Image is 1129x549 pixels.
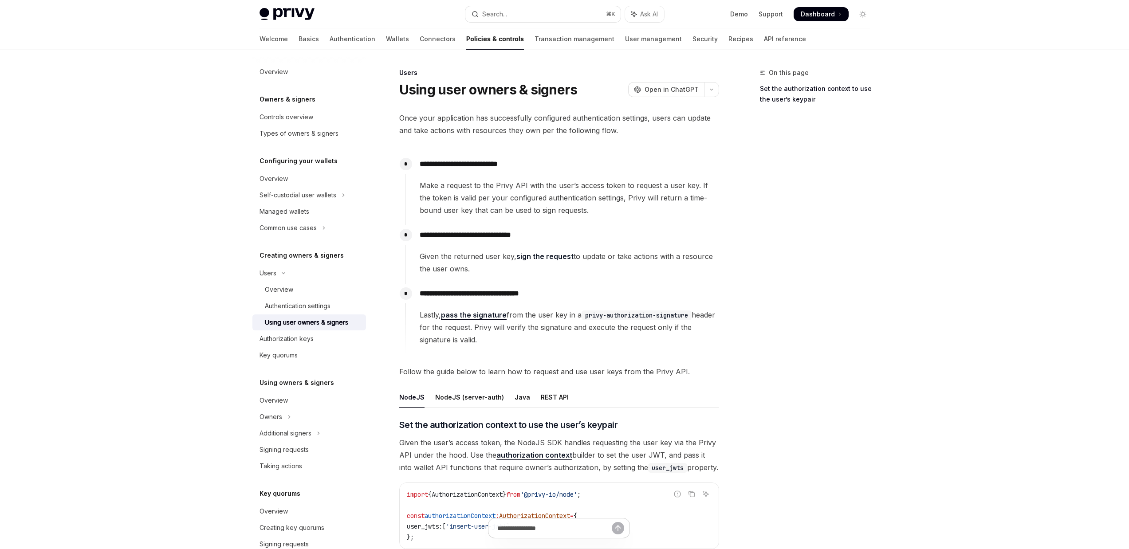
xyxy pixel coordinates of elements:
span: { [574,512,577,520]
a: Security [692,28,718,50]
span: AuthorizationContext [432,490,503,498]
button: Report incorrect code [672,488,683,500]
h5: Owners & signers [260,94,315,105]
button: Copy the contents from the code block [686,488,697,500]
a: Authentication settings [252,298,366,314]
span: Set the authorization context to use the user’s keypair [399,419,618,431]
div: REST API [541,387,569,408]
img: light logo [260,8,315,20]
span: '@privy-io/node' [520,490,577,498]
a: Types of owners & signers [252,125,366,141]
a: sign the request [516,252,574,261]
a: Managed wallets [252,204,366,220]
div: Common use cases [260,223,317,233]
button: Send message [612,522,624,534]
div: Self-custodial user wallets [260,190,336,200]
button: Open search [465,6,621,22]
div: NodeJS [399,387,425,408]
a: Overview [252,171,366,187]
span: On this page [769,67,809,78]
a: Using user owners & signers [252,314,366,330]
span: Follow the guide below to learn how to request and use user keys from the Privy API. [399,365,719,378]
div: Additional signers [260,428,311,439]
div: Overview [260,506,288,517]
span: authorizationContext [425,512,496,520]
span: { [428,490,432,498]
a: Creating key quorums [252,520,366,536]
div: Overview [260,67,288,77]
span: Once your application has successfully configured authentication settings, users can update and t... [399,112,719,137]
div: Creating key quorums [260,522,324,533]
span: ; [577,490,581,498]
div: Using user owners & signers [265,317,348,328]
div: Users [399,68,719,77]
a: Transaction management [535,28,614,50]
div: Signing requests [260,444,309,455]
div: Controls overview [260,112,313,122]
a: pass the signature [441,310,507,320]
a: Support [759,10,783,19]
div: NodeJS (server-auth) [435,387,504,408]
a: Signing requests [252,442,366,458]
div: Authorization keys [260,333,314,344]
a: Overview [252,64,366,80]
input: Ask a question... [497,518,612,538]
span: : [496,512,499,520]
div: Managed wallets [260,206,309,217]
span: const [407,512,425,520]
div: Java [515,387,530,408]
button: Toggle Self-custodial user wallets section [252,187,366,203]
a: Overview [252,503,366,519]
button: Ask AI [700,488,712,500]
a: Demo [730,10,748,19]
span: AuthorizationContext [499,512,570,520]
div: Key quorums [260,350,298,361]
code: privy-authorization-signature [582,310,692,320]
span: import [407,490,428,498]
span: ⌘ K [606,11,615,18]
h5: Key quorums [260,488,300,499]
a: Authentication [330,28,375,50]
h1: Using user owners & signers [399,82,578,98]
code: user_jwts [648,463,687,473]
a: Authorization keys [252,331,366,347]
a: Key quorums [252,347,366,363]
span: Given the returned user key, to update or take actions with a resource the user owns. [420,250,719,275]
a: User management [625,28,682,50]
a: Set the authorization context to use the user’s keypair [760,82,877,106]
button: Toggle Users section [252,265,366,281]
a: Connectors [420,28,456,50]
h5: Using owners & signers [260,377,334,388]
a: Controls overview [252,109,366,125]
span: Ask AI [640,10,658,19]
span: Given the user’s access token, the NodeJS SDK handles requesting the user key via the Privy API u... [399,436,719,474]
span: = [570,512,574,520]
button: Toggle Additional signers section [252,425,366,441]
button: Toggle Common use cases section [252,220,366,236]
a: Policies & controls [466,28,524,50]
div: Taking actions [260,461,302,471]
div: Overview [265,284,293,295]
a: Recipes [728,28,753,50]
span: Make a request to the Privy API with the user’s access token to request a user key. If the token ... [420,179,719,216]
a: Overview [252,282,366,298]
div: Overview [260,395,288,406]
div: Users [260,268,276,278]
span: Lastly, from the user key in a header for the request. Privy will verify the signature and execut... [420,309,719,346]
h5: Configuring your wallets [260,156,338,166]
span: from [506,490,520,498]
a: Wallets [386,28,409,50]
div: Search... [482,9,507,20]
span: } [503,490,506,498]
button: Toggle dark mode [856,7,870,21]
a: API reference [764,28,806,50]
button: Open in ChatGPT [628,82,704,97]
a: Dashboard [794,7,849,21]
div: Authentication settings [265,301,330,311]
div: Overview [260,173,288,184]
a: Overview [252,392,366,408]
span: Dashboard [801,10,835,19]
button: Toggle Owners section [252,409,366,425]
div: Types of owners & signers [260,128,338,139]
span: Open in ChatGPT [645,85,699,94]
